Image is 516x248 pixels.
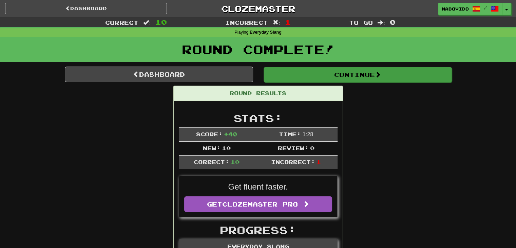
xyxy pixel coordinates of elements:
p: Get fluent faster. [184,181,332,193]
span: 10 [155,18,167,26]
span: : [143,20,151,25]
span: / [484,5,487,10]
span: Correct: [194,159,229,165]
h2: Progress: [179,224,338,235]
strong: Everyday Slang [250,30,282,35]
span: Time: [279,131,301,137]
span: To go [349,19,373,26]
span: Score: [196,131,223,137]
span: Incorrect: [271,159,315,165]
div: Round Results [174,86,343,101]
span: MadoVido [442,6,469,12]
span: 1 [285,18,291,26]
a: GetClozemaster Pro [184,196,332,212]
span: Incorrect [225,19,268,26]
span: New: [203,145,220,151]
button: Continue [264,67,452,83]
a: Clozemaster [177,3,339,15]
span: Review: [278,145,308,151]
h2: Stats: [179,113,338,124]
h1: Round Complete! [2,42,514,56]
span: 10 [231,159,240,165]
span: 0 [390,18,396,26]
span: Clozemaster Pro [222,200,298,208]
span: : [273,20,280,25]
span: : [378,20,385,25]
span: 1 : 28 [303,131,313,137]
a: Dashboard [5,3,167,14]
span: 1 [317,159,321,165]
a: MadoVido / [438,3,502,15]
span: 0 [310,145,314,151]
span: + 40 [224,131,237,137]
span: Correct [105,19,138,26]
span: 10 [222,145,231,151]
a: Dashboard [65,67,253,82]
